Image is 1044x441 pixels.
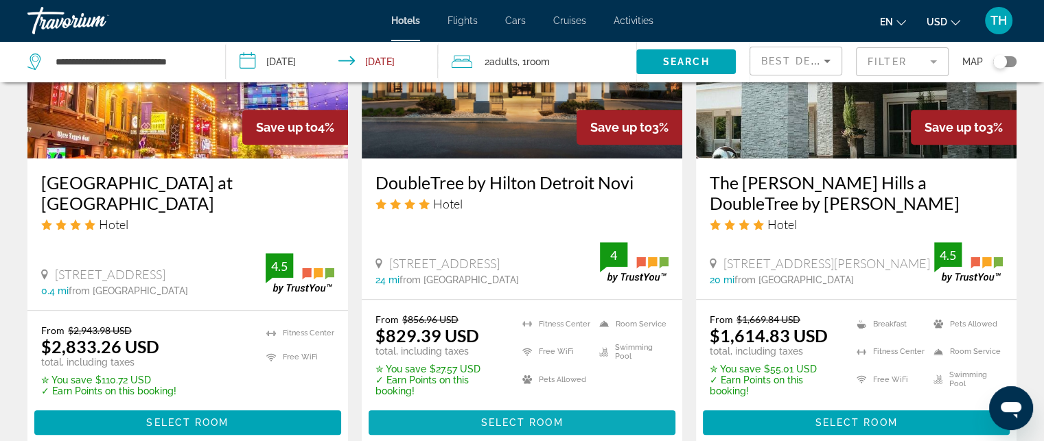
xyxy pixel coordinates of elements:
[259,324,334,342] li: Fitness Center
[399,274,519,285] span: from [GEOGRAPHIC_DATA]
[369,410,675,435] button: Select Room
[41,172,334,213] a: [GEOGRAPHIC_DATA] at [GEOGRAPHIC_DATA]
[710,346,839,357] p: total, including taxes
[41,374,176,385] p: $110.72 USD
[592,313,669,334] li: Room Service
[710,374,839,396] p: ✓ Earn Points on this booking!
[266,253,334,294] img: trustyou-badge.svg
[266,258,293,274] div: 4.5
[880,16,893,27] span: en
[433,196,463,211] span: Hotel
[391,15,420,26] a: Hotels
[723,256,930,271] span: [STREET_ADDRESS][PERSON_NAME]
[710,217,1003,232] div: 4 star Hotel
[577,110,682,145] div: 3%
[505,15,526,26] a: Cars
[375,313,399,325] span: From
[850,342,926,362] li: Fitness Center
[375,363,505,374] p: $27.57 USD
[99,217,128,232] span: Hotel
[710,274,734,285] span: 20 mi
[41,374,92,385] span: ✮ You save
[34,414,341,429] a: Select Room
[515,342,592,362] li: Free WiFi
[710,172,1003,213] a: The [PERSON_NAME] Hills a DoubleTree by [PERSON_NAME]
[927,12,960,32] button: Change currency
[448,15,478,26] a: Flights
[242,110,348,145] div: 4%
[34,410,341,435] button: Select Room
[850,313,926,334] li: Breakfast
[815,417,897,428] span: Select Room
[710,363,839,374] p: $55.01 USD
[27,3,165,38] a: Travorium
[663,56,710,67] span: Search
[375,374,505,396] p: ✓ Earn Points on this booking!
[592,342,669,362] li: Swimming Pool
[925,120,986,134] span: Save up to
[526,56,550,67] span: Room
[375,346,505,357] p: total, including taxes
[710,363,761,374] span: ✮ You save
[375,325,479,346] ins: $829.39 USD
[934,247,962,263] div: 4.5
[703,414,1010,429] a: Select Room
[375,172,669,193] a: DoubleTree by Hilton Detroit Novi
[485,52,518,71] span: 2
[256,120,318,134] span: Save up to
[553,15,586,26] a: Cruises
[767,217,797,232] span: Hotel
[259,348,334,366] li: Free WiFi
[600,242,669,283] img: trustyou-badge.svg
[703,410,1010,435] button: Select Room
[402,313,459,325] del: $856.96 USD
[927,313,1003,334] li: Pets Allowed
[911,110,1017,145] div: 3%
[983,56,1017,68] button: Toggle map
[736,313,800,325] del: $1,669.84 USD
[962,52,983,71] span: Map
[927,16,947,27] span: USD
[934,242,1003,283] img: trustyou-badge.svg
[850,369,926,390] li: Free WiFi
[981,6,1017,35] button: User Menu
[710,313,733,325] span: From
[389,256,500,271] span: [STREET_ADDRESS]
[375,363,426,374] span: ✮ You save
[614,15,653,26] a: Activities
[515,369,592,390] li: Pets Allowed
[927,342,1003,362] li: Room Service
[375,274,399,285] span: 24 mi
[375,196,669,211] div: 4 star Hotel
[761,56,833,67] span: Best Deals
[41,357,176,368] p: total, including taxes
[880,12,906,32] button: Change language
[438,41,636,82] button: Travelers: 2 adults, 0 children
[41,285,69,296] span: 0.4 mi
[489,56,518,67] span: Adults
[480,417,563,428] span: Select Room
[68,324,132,336] del: $2,943.98 USD
[55,267,165,282] span: [STREET_ADDRESS]
[989,386,1033,430] iframe: Button to launch messaging window
[710,325,828,346] ins: $1,614.83 USD
[515,313,592,334] li: Fitness Center
[590,120,652,134] span: Save up to
[369,414,675,429] a: Select Room
[146,417,229,428] span: Select Room
[226,41,438,82] button: Check-in date: Nov 22, 2025 Check-out date: Nov 30, 2025
[600,247,627,263] div: 4
[518,52,550,71] span: , 1
[761,53,831,69] mat-select: Sort by
[41,217,334,232] div: 4 star Hotel
[69,285,188,296] span: from [GEOGRAPHIC_DATA]
[41,336,159,357] ins: $2,833.26 USD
